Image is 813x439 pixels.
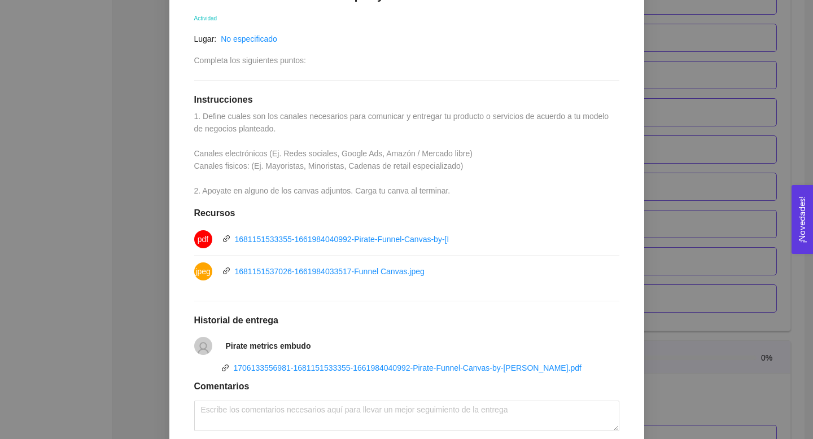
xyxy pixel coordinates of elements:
[194,94,619,106] h1: Instrucciones
[222,267,230,275] span: link
[194,208,619,219] h1: Recursos
[222,235,230,243] span: link
[194,33,217,45] article: Lugar:
[196,341,210,355] span: user
[195,262,210,280] span: jpeg
[226,341,311,350] strong: Pirate metrics embudo
[221,34,277,43] a: No especificado
[194,56,306,65] span: Completa los siguientes puntos:
[194,381,619,392] h1: Comentarios
[194,315,619,326] h1: Historial de entrega
[234,363,582,372] a: 1706133556981-1681151533355-1661984040992-Pirate-Funnel-Canvas-by-[PERSON_NAME].pdf
[194,112,611,195] span: 1. Define cuales son los canales necesarios para comunicar y entregar tu producto o servicios de ...
[198,230,208,248] span: pdf
[235,267,425,276] a: 1681151537026-1661984033517-Funnel Canvas.jpeg
[235,235,523,244] a: 1681151533355-1661984040992-Pirate-Funnel-Canvas-by-[PERSON_NAME].pdf
[221,364,229,372] span: link
[792,185,813,254] button: Open Feedback Widget
[194,15,217,21] span: Actividad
